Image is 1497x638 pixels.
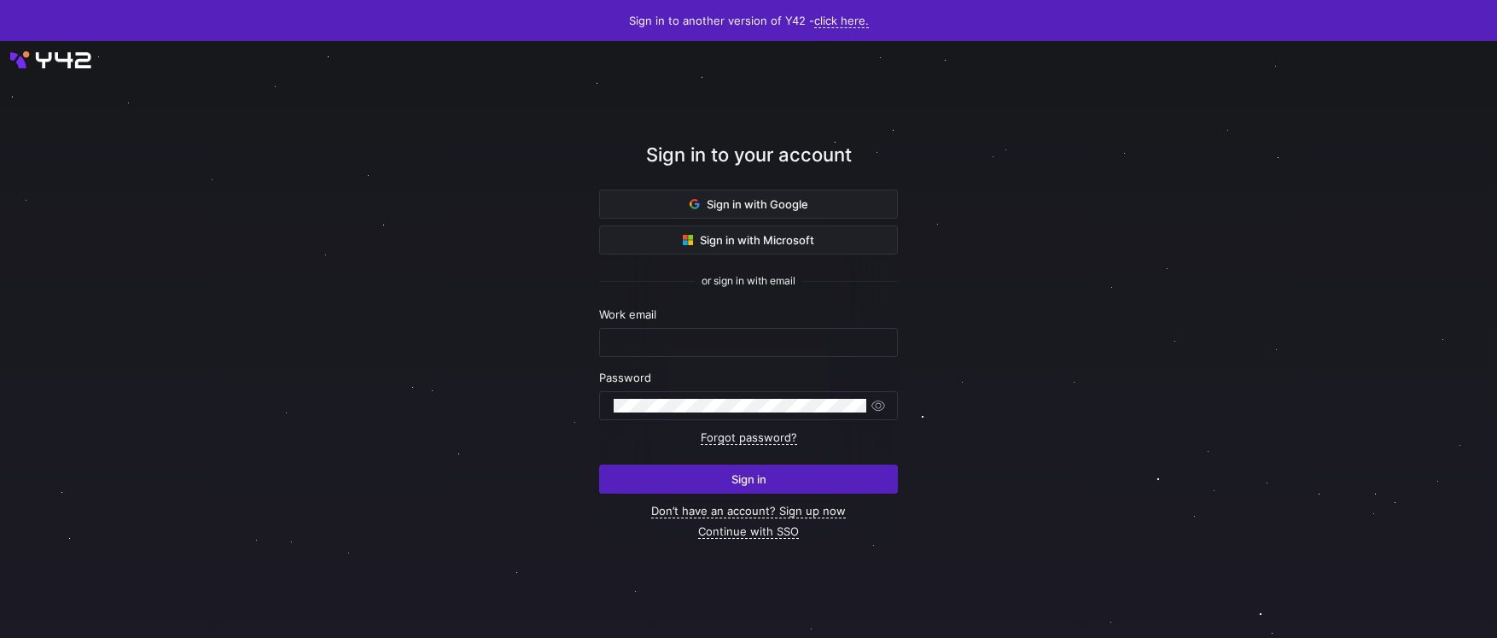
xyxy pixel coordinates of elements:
a: Forgot password? [701,430,797,445]
a: click here. [814,14,869,28]
span: or sign in with email [702,275,795,287]
button: Sign in [599,465,898,494]
a: Continue with SSO [698,524,799,539]
a: Don’t have an account? Sign up now [651,504,846,518]
span: Sign in with Google [690,197,808,211]
button: Sign in with Google [599,190,898,219]
button: Sign in with Microsoft [599,225,898,255]
span: Work email [599,307,656,321]
span: Sign in [731,472,766,486]
div: Sign in to your account [599,141,898,190]
span: Sign in with Microsoft [683,233,814,247]
span: Password [599,371,651,384]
